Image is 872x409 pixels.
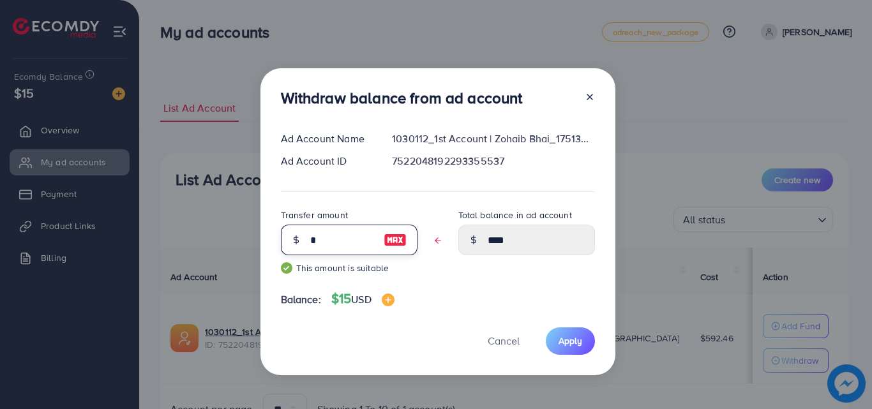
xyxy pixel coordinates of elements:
button: Apply [546,327,595,355]
label: Transfer amount [281,209,348,221]
button: Cancel [472,327,536,355]
div: Ad Account ID [271,154,382,168]
h3: Withdraw balance from ad account [281,89,523,107]
img: image [384,232,407,248]
div: 7522048192293355537 [382,154,605,168]
div: Ad Account Name [271,131,382,146]
img: image [382,294,395,306]
img: guide [281,262,292,274]
label: Total balance in ad account [458,209,572,221]
span: Apply [559,334,582,347]
div: 1030112_1st Account | Zohaib Bhai_1751363330022 [382,131,605,146]
span: Cancel [488,334,520,348]
small: This amount is suitable [281,262,417,274]
h4: $15 [331,291,395,307]
span: Balance: [281,292,321,307]
span: USD [351,292,371,306]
